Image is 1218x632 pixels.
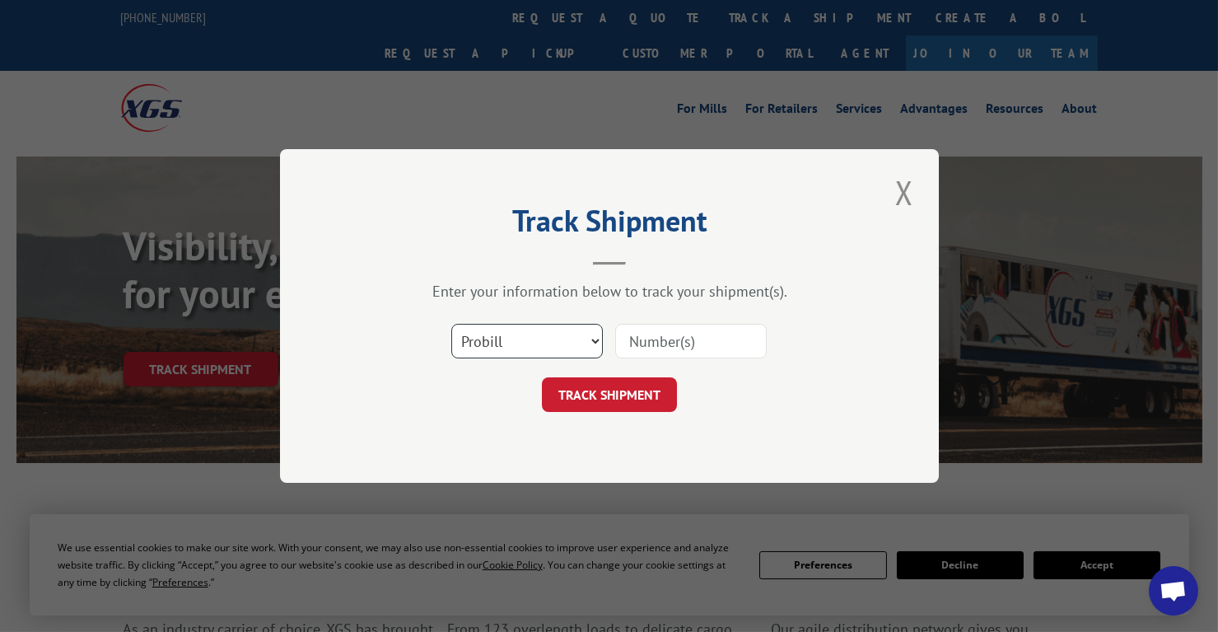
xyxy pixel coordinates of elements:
[1149,566,1198,616] a: Open chat
[890,170,918,215] button: Close modal
[362,209,856,241] h2: Track Shipment
[362,282,856,301] div: Enter your information below to track your shipment(s).
[542,377,677,412] button: TRACK SHIPMENT
[615,324,767,358] input: Number(s)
